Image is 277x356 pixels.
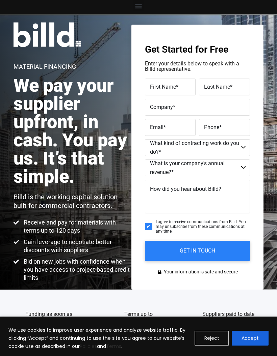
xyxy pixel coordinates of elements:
span: Your information is safe and secure [162,268,238,276]
input: GET IN TOUCH [145,241,250,261]
span: How did you hear about Billd? [150,186,221,192]
span: Email [150,124,163,130]
p: Billd is the working capital solution built for commercial contractors. [14,192,131,210]
button: Reject [195,331,229,346]
h3: Get Started for Free [145,45,250,54]
span: I agree to receive communications from Billd. You may unsubscribe from these communications at an... [156,219,250,234]
span: Terms up to [124,311,153,317]
input: I agree to receive communications from Billd. You may unsubscribe from these communications at an... [145,223,152,230]
span: First Name [150,84,176,90]
a: Policies [80,343,97,350]
span: Last Name [204,84,230,90]
p: We use cookies to improve user experience and analyze website traffic. By clicking “Accept” and c... [8,326,190,350]
span: Gain leverage to negotiate better discounts with suppliers [22,238,131,254]
button: Accept [232,331,269,346]
span: Receive and pay for materials with terms up to 120 days [22,218,131,235]
h1: Material Financing [14,64,76,70]
span: Bid on new jobs with confidence when you have access to project-based credit limits [22,258,131,282]
span: Suppliers paid to date [202,311,254,317]
span: Funding as soon as [25,311,72,317]
span: Phone [204,124,219,130]
a: Terms [106,343,121,350]
h2: We pay your supplier upfront, in cash. You pay us. It’s that simple. [14,77,131,186]
p: Enter your details below to speak with a Billd representative. [145,61,250,72]
span: Company [150,104,173,110]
